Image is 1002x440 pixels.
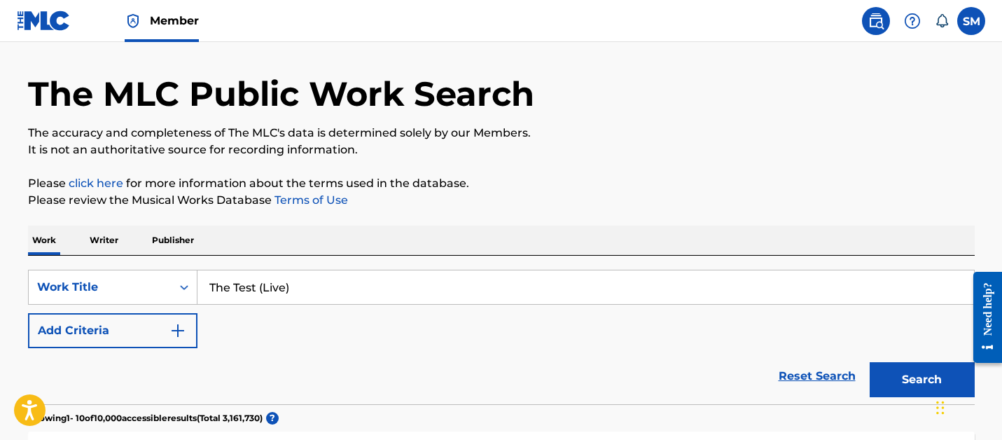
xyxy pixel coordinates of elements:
[85,226,123,255] p: Writer
[28,313,197,348] button: Add Criteria
[963,261,1002,374] iframe: Resource Center
[28,226,60,255] p: Work
[169,322,186,339] img: 9d2ae6d4665cec9f34b9.svg
[28,192,975,209] p: Please review the Musical Works Database
[28,73,534,115] h1: The MLC Public Work Search
[957,7,985,35] div: User Menu
[935,14,949,28] div: Notifications
[150,13,199,29] span: Member
[898,7,926,35] div: Help
[28,175,975,192] p: Please for more information about the terms used in the database.
[870,362,975,397] button: Search
[148,226,198,255] p: Publisher
[69,177,123,190] a: click here
[28,270,975,404] form: Search Form
[37,279,163,296] div: Work Title
[17,11,71,31] img: MLC Logo
[28,412,263,425] p: Showing 1 - 10 of 10,000 accessible results (Total 3,161,730 )
[125,13,141,29] img: Top Rightsholder
[272,193,348,207] a: Terms of Use
[868,13,884,29] img: search
[862,7,890,35] a: Public Search
[28,142,975,158] p: It is not an authoritative source for recording information.
[28,125,975,142] p: The accuracy and completeness of The MLC's data is determined solely by our Members.
[772,361,863,392] a: Reset Search
[904,13,921,29] img: help
[266,412,279,425] span: ?
[936,387,945,429] div: Drag
[932,373,1002,440] iframe: Chat Widget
